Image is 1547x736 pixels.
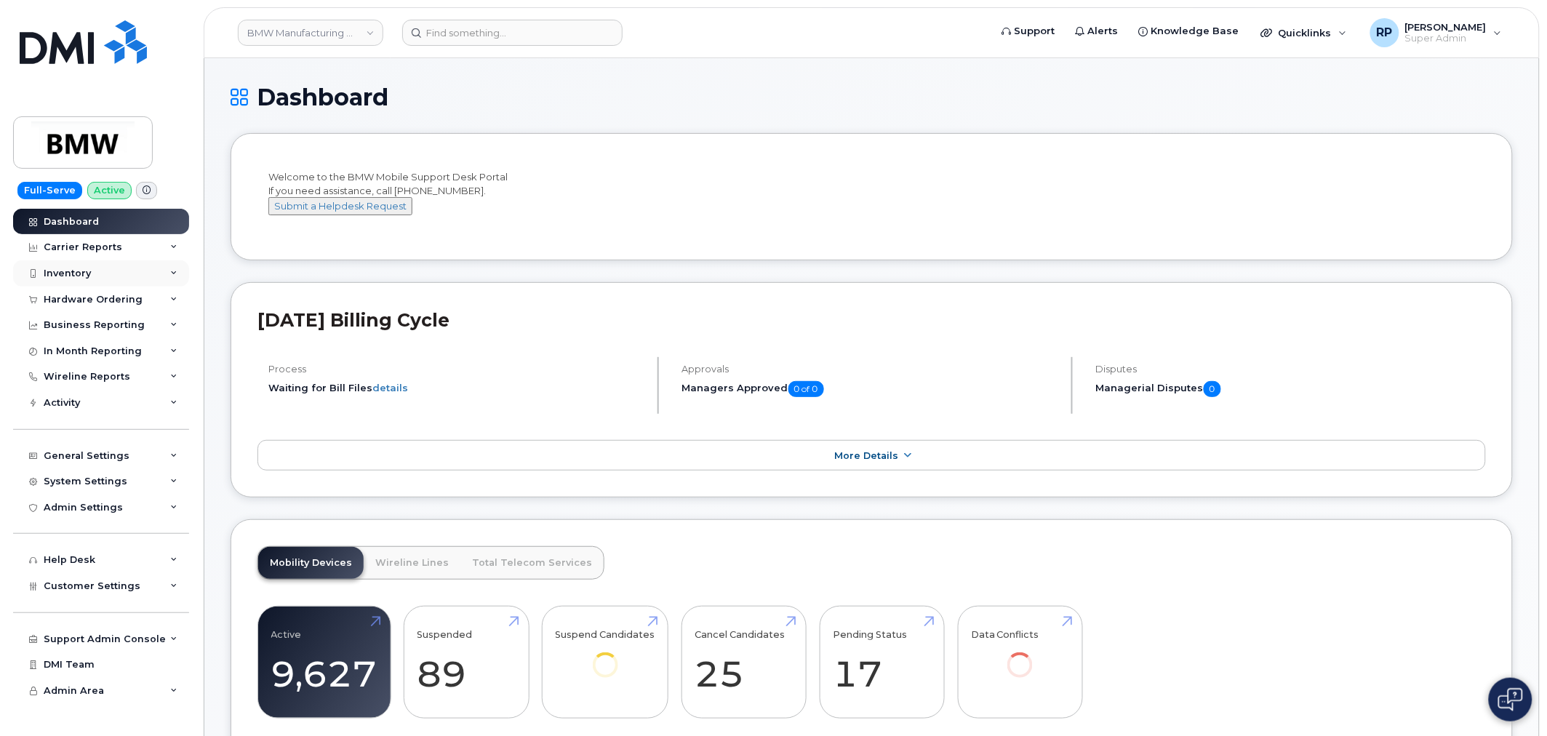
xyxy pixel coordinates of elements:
[268,197,412,215] button: Submit a Helpdesk Request
[1204,381,1221,397] span: 0
[231,84,1513,110] h1: Dashboard
[268,364,645,375] h4: Process
[835,450,899,461] span: More Details
[1498,688,1523,711] img: Open chat
[258,547,364,579] a: Mobility Devices
[788,381,824,397] span: 0 of 0
[268,170,1475,228] div: Welcome to the BMW Mobile Support Desk Portal If you need assistance, call [PHONE_NUMBER].
[1096,381,1486,397] h5: Managerial Disputes
[257,309,1486,331] h2: [DATE] Billing Cycle
[1096,364,1486,375] h4: Disputes
[460,547,604,579] a: Total Telecom Services
[682,364,1059,375] h4: Approvals
[268,381,645,395] li: Waiting for Bill Files
[971,615,1069,698] a: Data Conflicts
[695,615,793,711] a: Cancel Candidates 25
[271,615,377,711] a: Active 9,627
[556,615,655,698] a: Suspend Candidates
[417,615,516,711] a: Suspended 89
[833,615,931,711] a: Pending Status 17
[372,382,408,393] a: details
[268,200,412,212] a: Submit a Helpdesk Request
[364,547,460,579] a: Wireline Lines
[682,381,1059,397] h5: Managers Approved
